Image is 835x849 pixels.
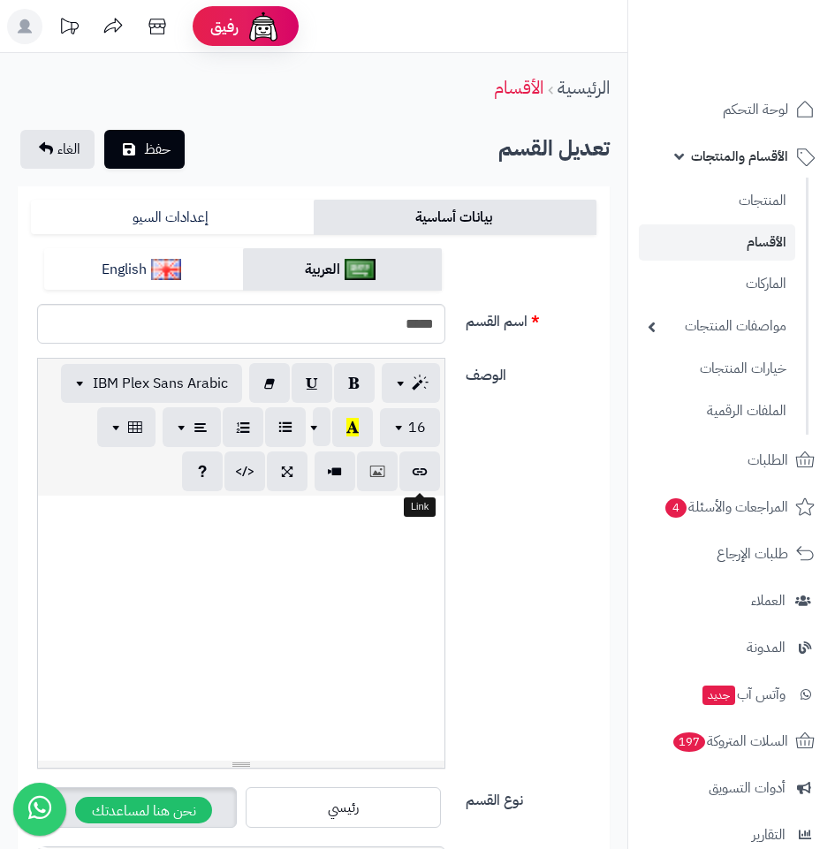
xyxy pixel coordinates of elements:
[404,497,436,517] div: Link
[328,797,359,818] span: رئيسي
[20,130,95,169] a: الغاء
[151,259,182,280] img: English
[639,767,824,809] a: أدوات التسويق
[243,248,442,292] a: العربية
[717,542,788,566] span: طلبات الإرجاع
[723,97,788,122] span: لوحة التحكم
[748,448,788,473] span: الطلبات
[639,533,824,575] a: طلبات الإرجاع
[747,635,786,660] span: المدونة
[639,88,824,131] a: لوحة التحكم
[498,133,610,164] b: تعديل القسم
[639,350,795,388] a: خيارات المنتجات
[639,265,795,303] a: الماركات
[752,822,786,847] span: التقارير
[751,588,786,613] span: العملاء
[639,580,824,622] a: العملاء
[47,9,91,49] a: تحديثات المنصة
[558,74,610,101] a: الرئيسية
[709,776,786,800] span: أدوات التسويق
[639,392,795,430] a: الملفات الرقمية
[246,9,281,44] img: ai-face.png
[691,144,788,169] span: الأقسام والمنتجات
[314,200,596,235] a: بيانات أساسية
[701,682,786,707] span: وآتس آب
[664,495,788,519] span: المراجعات والأسئلة
[210,16,239,37] span: رفيق
[639,307,795,345] a: مواصفات المنتجات
[664,497,687,519] span: 4
[459,783,603,811] label: نوع القسم
[639,224,795,261] a: الأقسام
[144,139,171,160] span: حفظ
[672,732,707,753] span: 197
[93,373,228,394] span: IBM Plex Sans Arabic
[44,248,243,292] a: English
[639,673,824,716] a: وآتس آبجديد
[104,130,185,169] button: حفظ
[459,358,603,386] label: الوصف
[61,364,242,403] button: IBM Plex Sans Arabic
[639,182,795,220] a: المنتجات
[639,720,824,762] a: السلات المتروكة197
[702,686,735,705] span: جديد
[459,304,603,332] label: اسم القسم
[31,200,314,235] a: إعدادات السيو
[57,139,80,160] span: الغاء
[380,408,440,447] button: 16
[639,486,824,528] a: المراجعات والأسئلة4
[494,74,543,101] a: الأقسام
[639,439,824,481] a: الطلبات
[715,13,818,50] img: logo-2.png
[345,259,376,280] img: العربية
[672,729,788,754] span: السلات المتروكة
[408,417,426,438] span: 16
[639,626,824,669] a: المدونة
